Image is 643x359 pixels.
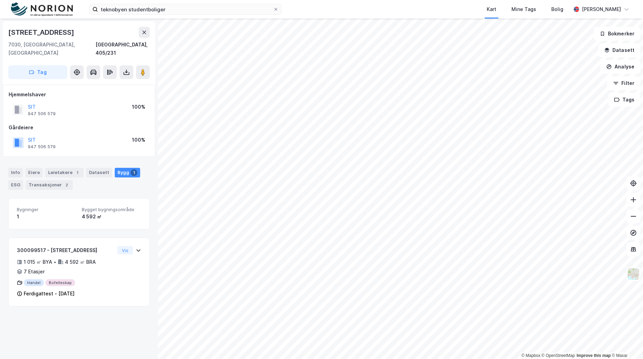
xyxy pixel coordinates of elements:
[577,353,611,358] a: Improve this map
[608,93,640,107] button: Tags
[24,258,52,266] div: 1 015 ㎡ BYA
[98,4,273,14] input: Søk på adresse, matrikkel, gårdeiere, leietakere eller personer
[8,168,23,177] div: Info
[9,90,149,99] div: Hjemmelshaver
[582,5,621,13] div: [PERSON_NAME]
[28,111,56,117] div: 947 506 579
[82,207,141,213] span: Bygget bygningsområde
[65,258,96,266] div: 4 592 ㎡ BRA
[115,168,140,177] div: Bygg
[511,5,536,13] div: Mine Tags
[28,144,56,150] div: 947 506 579
[594,27,640,41] button: Bokmerker
[8,65,67,79] button: Tag
[25,168,43,177] div: Eiere
[45,168,83,177] div: Leietakere
[542,353,575,358] a: OpenStreetMap
[551,5,563,13] div: Bolig
[82,213,141,221] div: 4 592 ㎡
[132,103,145,111] div: 100%
[521,353,540,358] a: Mapbox
[600,60,640,74] button: Analyse
[11,2,73,17] img: norion-logo.80e7a08dc31c2e691866.png
[9,123,149,132] div: Gårdeiere
[598,43,640,57] button: Datasett
[17,207,76,213] span: Bygninger
[95,41,150,57] div: [GEOGRAPHIC_DATA], 405/231
[131,169,137,176] div: 1
[487,5,496,13] div: Kart
[627,268,640,281] img: Z
[607,76,640,90] button: Filter
[609,326,643,359] div: Kontrollprogram for chat
[117,246,133,254] button: Vis
[24,268,45,276] div: 7 Etasjer
[17,246,115,254] div: 300099517 - [STREET_ADDRESS]
[8,180,23,190] div: ESG
[63,182,70,188] div: 2
[8,27,76,38] div: [STREET_ADDRESS]
[74,169,81,176] div: 1
[8,41,95,57] div: 7030, [GEOGRAPHIC_DATA], [GEOGRAPHIC_DATA]
[609,326,643,359] iframe: Chat Widget
[24,290,75,298] div: Ferdigattest - [DATE]
[54,259,56,265] div: •
[26,180,73,190] div: Transaksjoner
[17,213,76,221] div: 1
[132,136,145,144] div: 100%
[86,168,112,177] div: Datasett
